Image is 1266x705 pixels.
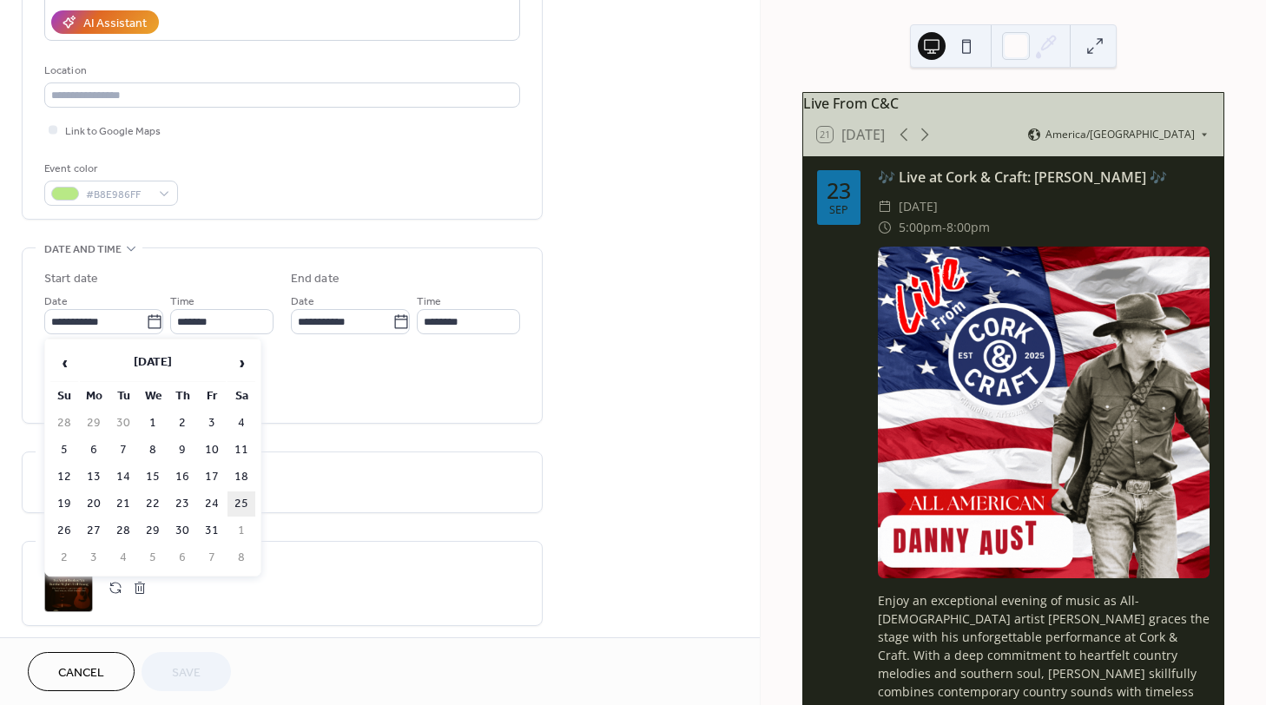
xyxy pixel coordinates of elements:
[139,545,167,570] td: 5
[878,217,892,238] div: ​
[291,293,314,311] span: Date
[50,411,78,436] td: 28
[109,545,137,570] td: 4
[198,491,226,517] td: 24
[109,491,137,517] td: 21
[109,465,137,490] td: 14
[227,545,255,570] td: 8
[168,491,196,517] td: 23
[899,217,942,238] span: 5:00pm
[80,411,108,436] td: 29
[50,518,78,544] td: 26
[168,545,196,570] td: 6
[946,217,990,238] span: 8:00pm
[139,518,167,544] td: 29
[50,384,78,409] th: Su
[198,545,226,570] td: 7
[50,438,78,463] td: 5
[139,384,167,409] th: We
[227,411,255,436] td: 4
[827,180,851,201] div: 23
[227,384,255,409] th: Sa
[417,293,441,311] span: Time
[198,465,226,490] td: 17
[65,122,161,141] span: Link to Google Maps
[829,205,848,216] div: Sep
[109,518,137,544] td: 28
[168,411,196,436] td: 2
[83,15,147,33] div: AI Assistant
[44,270,98,288] div: Start date
[942,217,946,238] span: -
[228,346,254,380] span: ›
[198,411,226,436] td: 3
[878,247,1210,578] img: img_7oscjs2LC1CWMIDn5lDbE.800px.gif
[168,465,196,490] td: 16
[80,545,108,570] td: 3
[51,10,159,34] button: AI Assistant
[44,62,517,80] div: Location
[168,384,196,409] th: Th
[28,652,135,691] button: Cancel
[44,563,93,612] div: ;
[58,664,104,682] span: Cancel
[878,196,892,217] div: ​
[50,465,78,490] td: 12
[170,293,195,311] span: Time
[139,465,167,490] td: 15
[109,384,137,409] th: Tu
[227,438,255,463] td: 11
[50,545,78,570] td: 2
[139,438,167,463] td: 8
[80,491,108,517] td: 20
[80,438,108,463] td: 6
[227,518,255,544] td: 1
[227,465,255,490] td: 18
[227,491,255,517] td: 25
[198,518,226,544] td: 31
[878,167,1210,188] div: 🎶 Live at Cork & Craft: [PERSON_NAME] 🎶
[44,240,122,259] span: Date and time
[1045,129,1195,140] span: America/[GEOGRAPHIC_DATA]
[51,346,77,380] span: ‹
[44,293,68,311] span: Date
[168,518,196,544] td: 30
[198,384,226,409] th: Fr
[168,438,196,463] td: 9
[109,411,137,436] td: 30
[80,518,108,544] td: 27
[80,465,108,490] td: 13
[803,93,1223,114] div: Live From C&C
[198,438,226,463] td: 10
[80,384,108,409] th: Mo
[139,491,167,517] td: 22
[50,491,78,517] td: 19
[44,160,175,178] div: Event color
[139,411,167,436] td: 1
[291,270,340,288] div: End date
[86,186,150,204] span: #B8E986FF
[80,345,226,382] th: [DATE]
[899,196,938,217] span: [DATE]
[109,438,137,463] td: 7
